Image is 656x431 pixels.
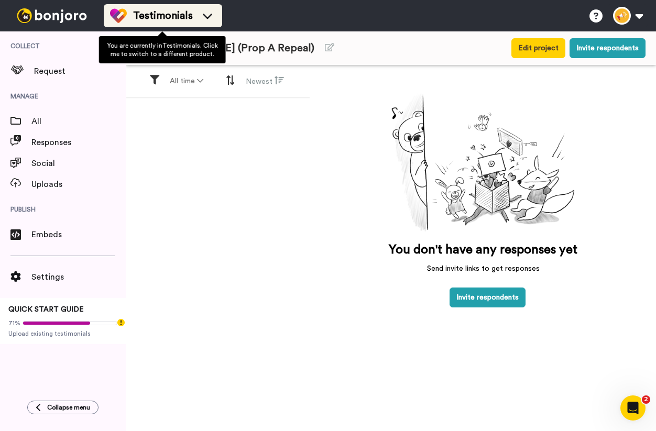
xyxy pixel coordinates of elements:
img: tm-color.svg [110,7,127,24]
span: 71% [8,319,20,327]
span: My [US_STATE] (Prop A Repeal) [158,41,314,56]
img: bj-logo-header-white.svg [13,8,91,23]
span: Embeds [31,228,126,241]
span: You are currently in Testimonials . Click me to switch to a different product. [107,42,217,57]
span: 2 [642,395,650,404]
button: Newest [239,71,290,91]
span: QUICK START GUIDE [8,306,84,313]
img: joro-surprise.png [382,86,584,237]
button: Invite respondents [570,38,646,58]
span: Settings [31,271,126,283]
span: Upload existing testimonials [8,329,117,338]
button: Collapse menu [27,401,99,414]
span: Collapse menu [47,403,90,412]
span: Uploads [31,178,126,191]
span: Social [31,157,126,170]
span: Responses [31,136,126,149]
div: Tooltip anchor [116,318,126,327]
span: Testimonials [133,8,193,23]
button: Invite respondents [450,288,526,307]
iframe: Intercom live chat [620,395,646,421]
button: Edit project [511,38,565,58]
button: All time [163,72,210,91]
p: Send invite links to get responses [389,263,577,274]
p: You don't have any responses yet [389,241,577,258]
span: Request [34,65,126,78]
span: All [31,115,126,128]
